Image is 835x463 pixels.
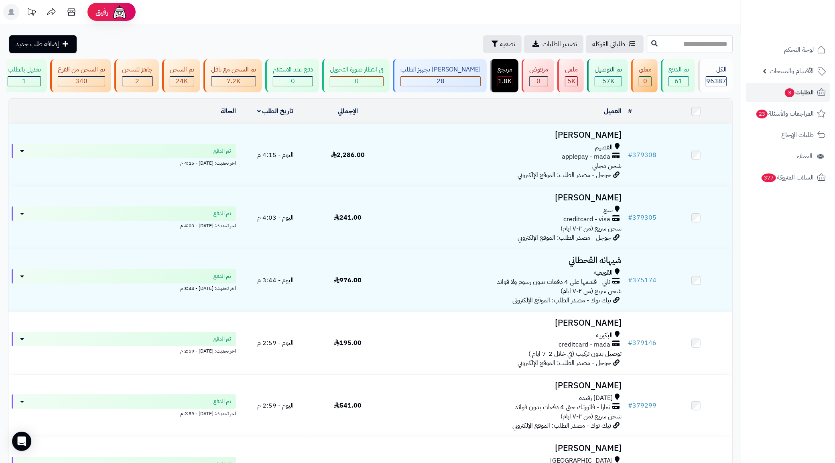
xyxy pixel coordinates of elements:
[530,77,548,86] div: 0
[330,77,383,86] div: 0
[211,65,256,74] div: تم الشحن مع ناقل
[628,150,657,160] a: #379308
[136,76,140,86] span: 2
[113,59,160,92] a: جاهز للشحن 2
[330,65,384,74] div: في انتظار صورة التحويل
[579,394,613,403] span: [DATE] رفيدة
[257,213,294,222] span: اليوم - 4:03 م
[401,77,480,86] div: 28
[561,286,622,296] span: شحن سريع (من ٢-٧ ايام)
[387,193,622,202] h3: [PERSON_NAME]
[12,158,236,167] div: اخر تحديث: [DATE] - 4:15 م
[338,106,358,116] a: الإجمالي
[8,77,41,86] div: 1
[675,76,683,86] span: 61
[497,277,611,287] span: تابي - قسّمها على 4 دفعات بدون رسوم ولا فوائد
[227,76,240,86] span: 7.2K
[520,59,556,92] a: مرفوض 0
[746,40,830,59] a: لوحة التحكم
[122,77,152,86] div: 2
[797,151,813,162] span: العملاء
[160,59,202,92] a: تم الشحن 24K
[8,65,41,74] div: تعديل بالطلب
[12,284,236,292] div: اخر تحديث: [DATE] - 3:44 م
[659,59,697,92] a: تم الدفع 61
[257,275,294,285] span: اليوم - 3:44 م
[595,77,622,86] div: 57015
[762,173,776,182] span: 377
[387,444,622,453] h3: [PERSON_NAME]
[628,275,657,285] a: #375174
[542,39,577,49] span: تصدير الطلبات
[746,168,830,187] a: السلات المتروكة377
[565,65,578,74] div: ملغي
[22,76,26,86] span: 1
[628,275,633,285] span: #
[391,59,488,92] a: [PERSON_NAME] تجهيز الطلب 28
[112,4,128,20] img: ai-face.png
[387,381,622,390] h3: [PERSON_NAME]
[746,104,830,123] a: المراجعات والأسئلة23
[12,432,31,451] div: Open Intercom Messenger
[593,161,622,171] span: شحن مجاني
[213,147,231,155] span: تم الدفع
[586,35,644,53] a: طلباتي المُوكلة
[12,346,236,355] div: اخر تحديث: [DATE] - 2:59 م
[95,7,108,17] span: رفيق
[697,59,734,92] a: الكل96387
[706,76,726,86] span: 96387
[400,65,481,74] div: [PERSON_NAME] تجهيز الطلب
[16,39,59,49] span: إضافة طلب جديد
[9,35,77,53] a: إضافة طلب جديد
[273,77,313,86] div: 0
[639,77,651,86] div: 0
[639,65,652,74] div: معلق
[498,77,512,86] div: 1841
[564,215,611,224] span: creditcard - visa
[561,412,622,421] span: شحن سريع (من ٢-٧ ايام)
[213,398,231,406] span: تم الدفع
[513,296,612,305] span: تيك توك - مصدر الطلب: الموقع الإلكتروني
[628,150,633,160] span: #
[567,76,575,86] span: 5K
[784,87,814,98] span: الطلبات
[334,275,362,285] span: 976.00
[483,35,522,53] button: تصفية
[781,129,814,141] span: طلبات الإرجاع
[355,76,359,86] span: 0
[500,39,515,49] span: تصفية
[58,77,105,86] div: 340
[498,76,512,86] span: 1.8K
[437,76,445,86] span: 28
[387,131,622,140] h3: [PERSON_NAME]
[529,65,548,74] div: مرفوض
[49,59,113,92] a: تم الشحن من الفرع 340
[387,318,622,328] h3: [PERSON_NAME]
[595,65,622,74] div: تم التوصيل
[761,172,814,183] span: السلات المتروكة
[518,170,612,180] span: جوجل - مصدر الطلب: الموقع الإلكتروني
[559,340,611,349] span: creditcard - mada
[12,221,236,229] div: اخر تحديث: [DATE] - 4:03 م
[213,335,231,343] span: تم الدفع
[518,233,612,243] span: جوجل - مصدر الطلب: الموقع الإلكتروني
[746,125,830,145] a: طلبات الإرجاع
[331,150,365,160] span: 2,286.00
[170,65,194,74] div: تم الشحن
[628,338,657,348] a: #379146
[746,83,830,102] a: الطلبات3
[565,77,577,86] div: 4997
[291,76,295,86] span: 0
[770,65,814,77] span: الأقسام والمنتجات
[176,76,188,86] span: 24K
[257,338,294,348] span: اليوم - 2:59 م
[756,110,768,118] span: 23
[630,59,659,92] a: معلق 0
[592,39,625,49] span: طلباتي المُوكلة
[628,401,657,410] a: #379299
[21,4,41,22] a: تحديثات المنصة
[387,256,622,265] h3: شيهانه القحطاني
[604,106,622,116] a: العميل
[488,59,520,92] a: مرتجع 1.8K
[668,65,689,74] div: تم الدفع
